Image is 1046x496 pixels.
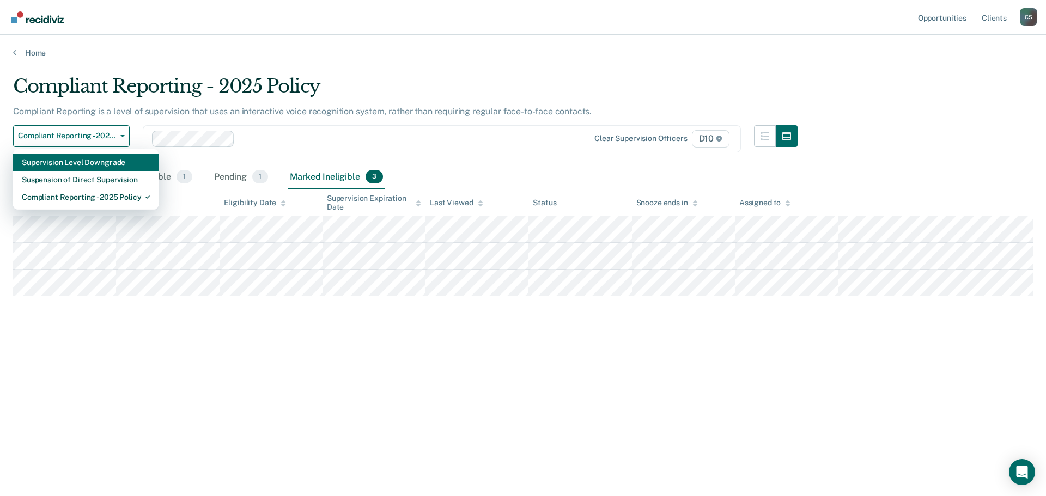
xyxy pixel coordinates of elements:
[224,198,287,207] div: Eligibility Date
[692,130,729,148] span: D10
[22,154,150,171] div: Supervision Level Downgrade
[594,134,687,143] div: Clear supervision officers
[1020,8,1037,26] div: C S
[430,198,483,207] div: Last Viewed
[177,170,192,184] span: 1
[1020,8,1037,26] button: Profile dropdown button
[327,194,421,212] div: Supervision Expiration Date
[13,48,1033,58] a: Home
[366,170,383,184] span: 3
[739,198,790,207] div: Assigned to
[13,125,130,147] button: Compliant Reporting - 2025 Policy
[13,75,798,106] div: Compliant Reporting - 2025 Policy
[22,171,150,188] div: Suspension of Direct Supervision
[212,166,270,189] div: Pending1
[636,198,698,207] div: Snooze ends in
[288,166,385,189] div: Marked Ineligible3
[533,198,556,207] div: Status
[252,170,268,184] span: 1
[1009,459,1035,485] div: Open Intercom Messenger
[13,106,592,117] p: Compliant Reporting is a level of supervision that uses an interactive voice recognition system, ...
[22,188,150,206] div: Compliant Reporting - 2025 Policy
[18,131,116,140] span: Compliant Reporting - 2025 Policy
[11,11,64,23] img: Recidiviz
